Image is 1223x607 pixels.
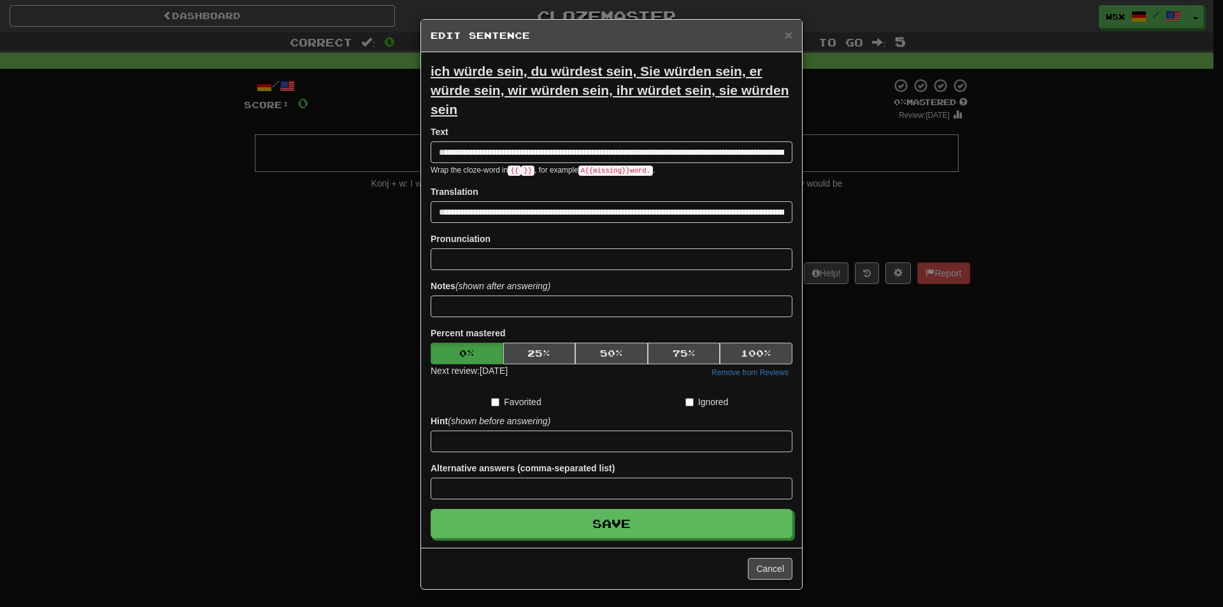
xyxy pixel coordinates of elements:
label: Favorited [491,396,541,408]
div: Next review: [DATE] [431,364,508,380]
u: ich würde sein, du würdest sein, Sie würden sein, er würde sein, wir würden sein, ihr würdet sein... [431,64,789,117]
button: 100% [720,343,792,364]
code: {{ [508,166,521,176]
code: A {{ missing }} word. [578,166,653,176]
label: Percent mastered [431,327,506,339]
button: 50% [575,343,648,364]
span: × [785,27,792,42]
input: Favorited [491,398,499,406]
button: Remove from Reviews [708,366,792,380]
h5: Edit Sentence [431,29,792,42]
button: 25% [503,343,576,364]
label: Ignored [685,396,728,408]
button: 0% [431,343,503,364]
label: Hint [431,415,550,427]
small: Wrap the cloze-word in , for example . [431,166,655,175]
label: Pronunciation [431,232,490,245]
label: Alternative answers (comma-separated list) [431,462,615,475]
label: Translation [431,185,478,198]
em: (shown after answering) [455,281,550,291]
button: 75% [648,343,720,364]
em: (shown before answering) [448,416,550,426]
button: Cancel [748,558,792,580]
label: Notes [431,280,550,292]
label: Text [431,125,448,138]
button: Save [431,509,792,538]
div: Percent mastered [431,343,792,364]
button: Close [785,28,792,41]
code: }} [521,166,534,176]
input: Ignored [685,398,694,406]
